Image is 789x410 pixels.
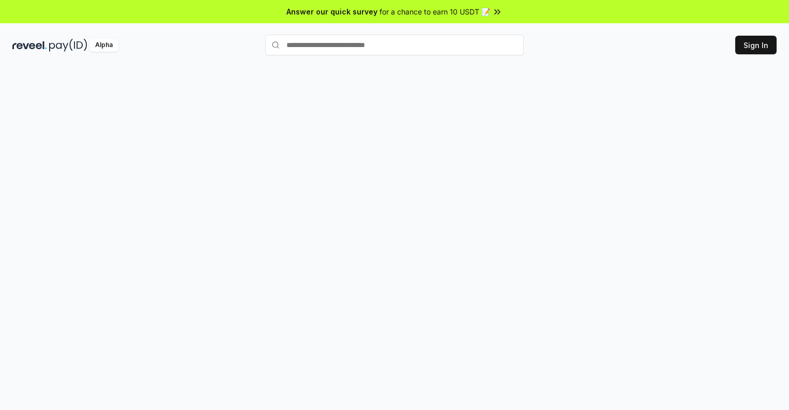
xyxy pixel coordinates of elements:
[286,6,377,17] span: Answer our quick survey
[735,36,777,54] button: Sign In
[380,6,490,17] span: for a chance to earn 10 USDT 📝
[12,39,47,52] img: reveel_dark
[49,39,87,52] img: pay_id
[89,39,118,52] div: Alpha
